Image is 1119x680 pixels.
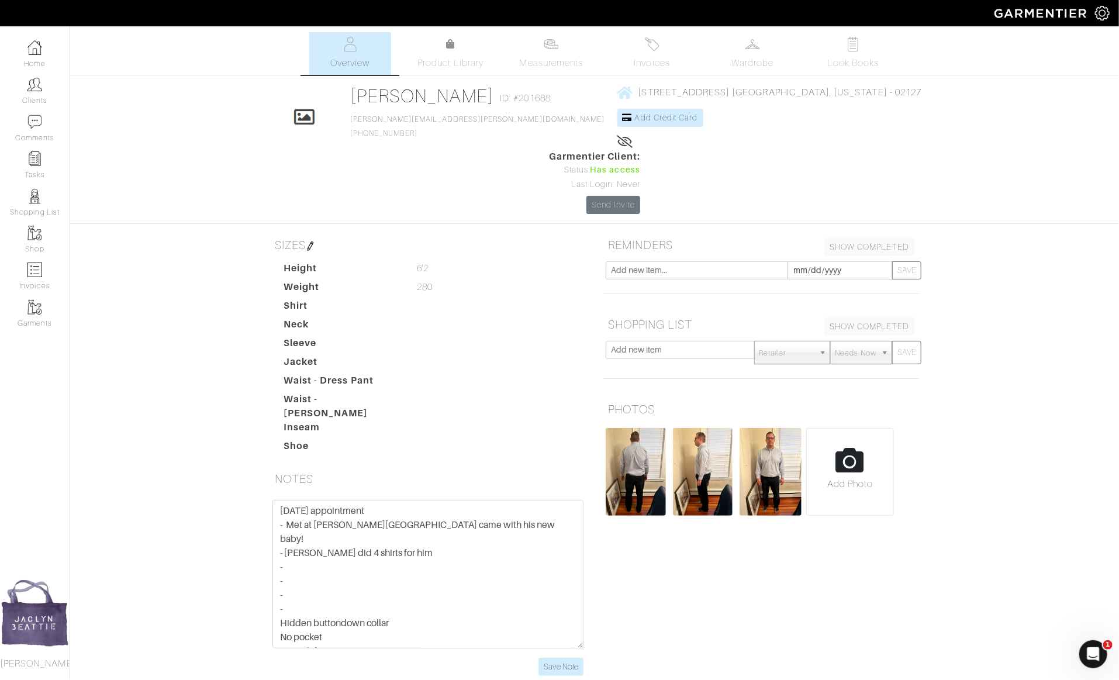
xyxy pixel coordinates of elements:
dt: Sleeve [275,336,408,355]
img: clients-icon-6bae9207a08558b7cb47a8932f037763ab4055f8c8b6bfacd5dc20c3e0201464.png [27,77,42,92]
input: Add new item... [606,261,788,279]
span: Add Credit Card [635,113,698,122]
a: [STREET_ADDRESS] [GEOGRAPHIC_DATA], [US_STATE] - 02127 [617,87,922,97]
span: 280 [417,280,433,294]
span: 6'2 [417,261,429,275]
input: Add new item [606,341,755,359]
iframe: Intercom live chat [1079,640,1107,668]
img: basicinfo-40fd8af6dae0f16599ec9e87c0ef1c0a1fdea2edbe929e3d69a839185d80c458.svg [343,37,357,51]
img: orders-icon-0abe47150d42831381b5fb84f609e132dff9fe21cb692f30cb5eec754e2cba89.png [27,263,42,277]
a: Wardrobe [712,32,793,75]
img: measurements-466bbee1fd09ba9460f595b01e5d73f9e2bff037440d3c8f018324cb6cdf7a4a.svg [544,37,558,51]
a: [PERSON_NAME][EMAIL_ADDRESS][PERSON_NAME][DOMAIN_NAME] [350,115,605,123]
a: Product Library [410,37,492,70]
h5: PHOTOS [603,398,919,421]
h5: SHOPPING LIST [603,313,919,336]
span: Invoices [634,56,670,70]
img: garments-icon-b7da505a4dc4fd61783c78ac3ca0ef83fa9d6f193b1c9dc38574b1d14d53ca28.png [27,300,42,315]
a: Overview [309,32,391,75]
img: orders-27d20c2124de7fd6de4e0e44c1d41de31381a507db9b33961299e4e07d508b8c.svg [645,37,659,51]
a: Look Books [812,32,894,75]
h5: NOTES [270,467,586,491]
div: Last Login: Never [549,178,640,191]
img: todo-9ac3debb85659649dc8f770b8b6100bb5dab4b48dedcbae339e5042a72dfd3cc.svg [846,37,861,51]
img: dashboard-icon-dbcd8f5a0b271acd01030246c82b418ddd0df26cd7fceb0bd07c9910d44c42f6.png [27,40,42,55]
dt: Shoe [275,439,408,458]
img: wtey7MxZJxPYj1VTGUtjM9pJ [740,428,802,516]
span: [PHONE_NUMBER] [350,115,605,137]
img: garments-icon-b7da505a4dc4fd61783c78ac3ca0ef83fa9d6f193b1c9dc38574b1d14d53ca28.png [27,226,42,240]
span: 1 [1103,640,1113,650]
input: Save Note [538,658,583,676]
span: ID: #201688 [500,91,551,105]
span: Has access [590,164,640,177]
a: [PERSON_NAME] [350,85,495,106]
img: stylists-icon-eb353228a002819b7ec25b43dbf5f0378dd9e0616d9560372ff212230b889e62.png [27,189,42,203]
span: Overview [330,56,369,70]
dt: Inseam [275,420,408,439]
textarea: [DATE] appointment - Met at [PERSON_NAME][GEOGRAPHIC_DATA] came with his new baby! - [PERSON_NAME... [272,500,583,648]
a: SHOW COMPLETED [824,238,914,256]
img: gear-icon-white-bd11855cb880d31180b6d7d6211b90ccbf57a29d726f0c71d8c61bd08dd39cc2.png [1095,6,1110,20]
a: Invoices [611,32,693,75]
button: SAVE [892,341,921,364]
img: pen-cf24a1663064a2ec1b9c1bd2387e9de7a2fa800b781884d57f21acf72779bad2.png [306,241,315,251]
span: Look Books [827,56,879,70]
h5: SIZES [270,233,586,257]
span: Wardrobe [731,56,773,70]
dt: Waist - Dress Pant [275,374,408,392]
div: Status: [549,164,640,177]
img: comment-icon-a0a6a9ef722e966f86d9cbdc48e553b5cf19dbc54f86b18d962a5391bc8f6eb6.png [27,115,42,129]
span: Retailer [759,341,814,365]
button: SAVE [892,261,921,279]
span: Measurements [520,56,583,70]
img: garmentier-logo-header-white-b43fb05a5012e4ada735d5af1a66efaba907eab6374d6393d1fbf88cb4ef424d.png [989,3,1095,23]
span: Garmentier Client: [549,150,640,164]
img: m3pW49YvLzMrAV4zFXjzJ5Xw [673,428,733,516]
a: Measurements [510,32,593,75]
img: eZzGJgYJXbPj712dQt7hySfU [606,428,666,516]
dt: Shirt [275,299,408,317]
dt: Weight [275,280,408,299]
a: Send Invite [586,196,640,214]
span: Product Library [417,56,483,70]
h5: REMINDERS [603,233,919,257]
span: [STREET_ADDRESS] [GEOGRAPHIC_DATA], [US_STATE] - 02127 [638,87,922,98]
span: Needs Now [835,341,876,365]
img: wardrobe-487a4870c1b7c33e795ec22d11cfc2ed9d08956e64fb3008fe2437562e282088.svg [745,37,760,51]
a: Add Credit Card [617,109,703,127]
dt: Waist - [PERSON_NAME] [275,392,408,420]
img: reminder-icon-8004d30b9f0a5d33ae49ab947aed9ed385cf756f9e5892f1edd6e32f2345188e.png [27,151,42,166]
a: SHOW COMPLETED [824,317,914,336]
dt: Neck [275,317,408,336]
dt: Height [275,261,408,280]
dt: Jacket [275,355,408,374]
